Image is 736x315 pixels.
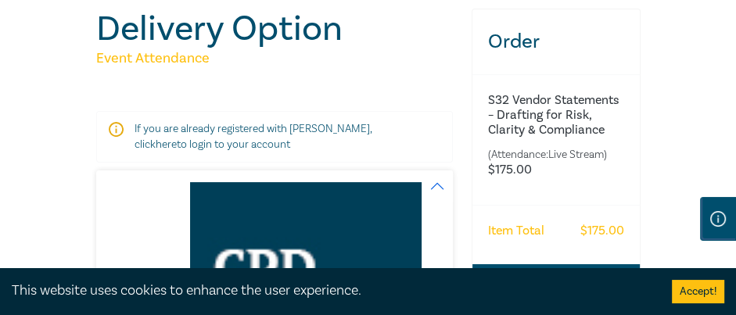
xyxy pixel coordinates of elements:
p: If you are already registered with [PERSON_NAME], click to login to your account [135,121,415,152]
h5: Event Attendance [96,49,453,68]
small: (Attendance: Live Stream ) [488,147,624,163]
h6: Item Total [488,224,544,238]
div: This website uses cookies to enhance the user experience. [12,281,648,301]
h6: $ 175.00 [488,163,624,177]
h6: $ 175.00 [580,224,624,238]
h1: Delivery Option [96,9,453,49]
a: here [156,138,177,152]
img: Information Icon [710,211,726,227]
h3: Order [472,9,640,74]
h6: S32 Vendor Statements – Drafting for Risk, Clarity & Compliance [488,93,624,138]
button: Accept cookies [672,280,724,303]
